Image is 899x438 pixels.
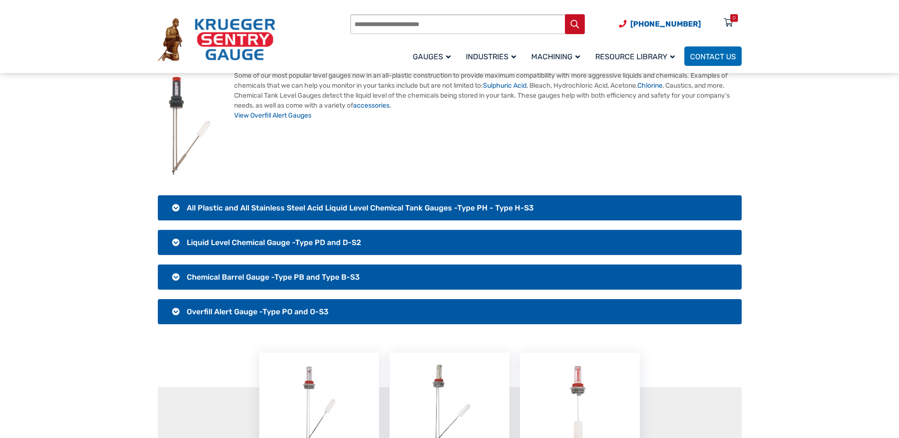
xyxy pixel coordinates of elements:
[407,45,460,67] a: Gauges
[590,45,684,67] a: Resource Library
[158,71,742,120] p: Some of our most popular level gauges now in an all-plastic construction to provide maximum compa...
[526,45,590,67] a: Machining
[234,111,311,119] a: View Overfill Alert Gauges
[483,82,527,90] a: Sulphuric Acid
[158,18,275,62] img: Krueger Sentry Gauge
[733,14,736,22] div: 0
[466,52,516,61] span: Industries
[637,82,663,90] a: Chlorine
[630,19,701,28] span: [PHONE_NUMBER]
[460,45,526,67] a: Industries
[187,307,328,316] span: Overfill Alert Gauge -Type PO and O-S3
[413,52,451,61] span: Gauges
[187,203,534,212] span: All Plastic and All Stainless Steel Acid Liquid Level Chemical Tank Gauges -Type PH - Type H-S3
[531,52,580,61] span: Machining
[619,18,701,30] a: Phone Number (920) 434-8860
[353,101,390,109] a: accessories
[595,52,675,61] span: Resource Library
[187,238,361,247] span: Liquid Level Chemical Gauge -Type PD and D-S2
[187,273,360,282] span: Chemical Barrel Gauge -Type PB and Type B-S3
[684,46,742,66] a: Contact Us
[158,71,223,181] img: Hot Rolled Steel Grades
[690,52,736,61] span: Contact Us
